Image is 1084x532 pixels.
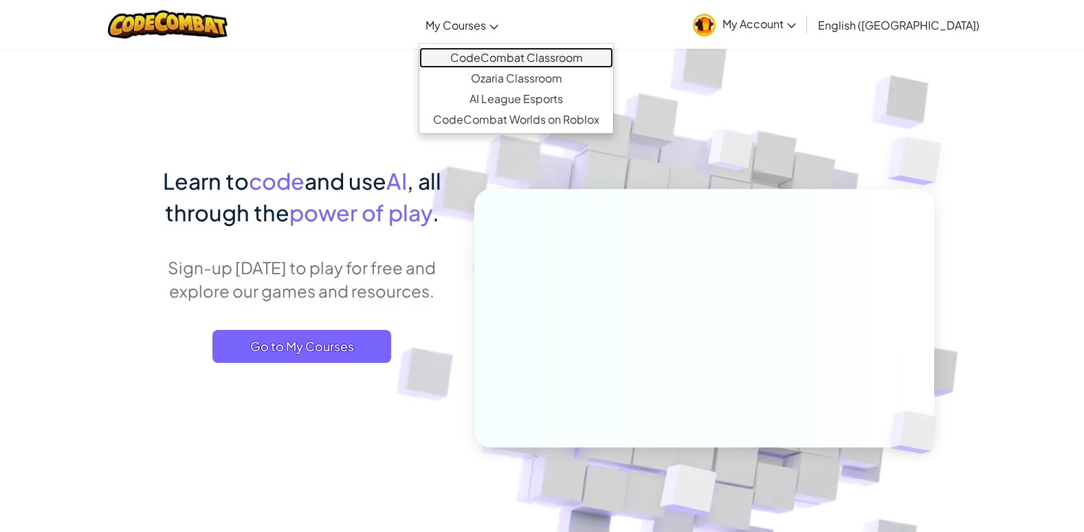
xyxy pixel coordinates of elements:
a: AI League Esports [419,89,613,109]
img: CodeCombat logo [108,10,228,38]
img: Overlap cubes [866,382,969,483]
a: Go to My Courses [212,330,391,363]
p: Sign-up [DATE] to play for free and explore our games and resources. [151,256,454,302]
span: AI [386,167,407,195]
img: Overlap cubes [861,103,980,219]
span: My Account [722,16,796,31]
img: avatar [693,14,716,36]
a: English ([GEOGRAPHIC_DATA]) [811,6,986,43]
span: power of play [289,199,432,226]
span: . [432,199,439,226]
a: My Account [686,3,803,46]
span: and use [305,167,386,195]
a: CodeCombat Classroom [419,47,613,68]
a: Ozaria Classroom [419,68,613,89]
span: English ([GEOGRAPHIC_DATA]) [818,18,980,32]
span: My Courses [425,18,486,32]
img: Overlap cubes [682,102,781,205]
a: My Courses [419,6,505,43]
span: code [249,167,305,195]
span: Learn to [163,167,249,195]
a: CodeCombat Worlds on Roblox [419,109,613,130]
